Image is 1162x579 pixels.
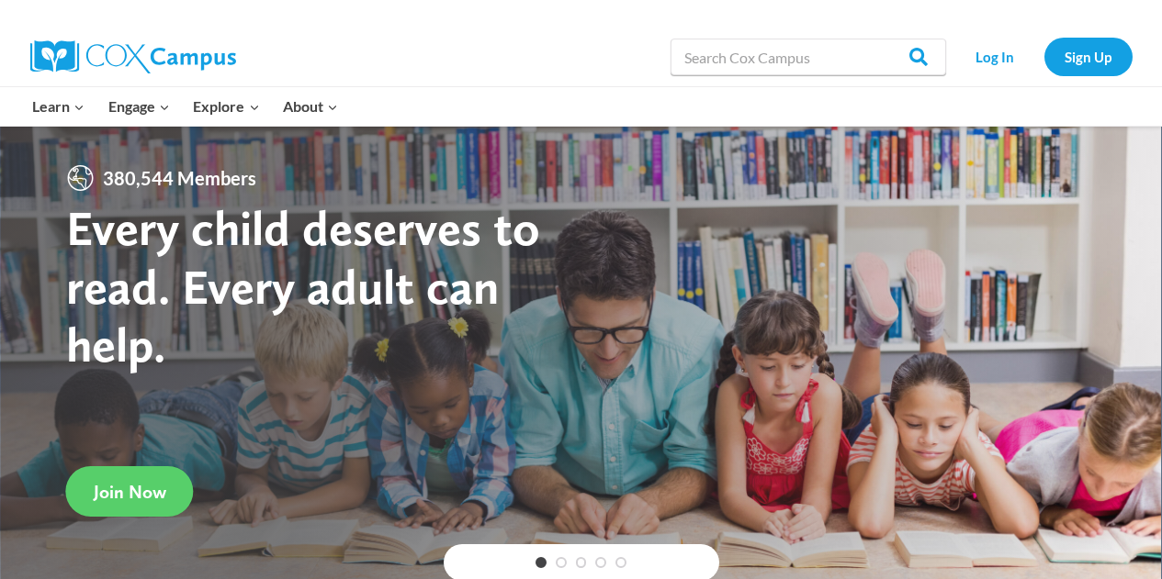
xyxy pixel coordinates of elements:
span: Engage [108,95,170,118]
a: 4 [595,557,606,568]
nav: Secondary Navigation [955,38,1133,75]
a: 1 [536,557,547,568]
img: Cox Campus [30,40,236,73]
a: 3 [576,557,587,568]
a: Log In [955,38,1035,75]
strong: Every child deserves to read. Every adult can help. [66,198,540,373]
a: 2 [556,557,567,568]
span: 380,544 Members [96,163,264,193]
a: 5 [615,557,626,568]
nav: Primary Navigation [21,87,350,126]
a: Sign Up [1044,38,1133,75]
span: About [283,95,338,118]
span: Explore [193,95,259,118]
span: Join Now [94,481,166,503]
a: Join Now [66,466,194,517]
span: Learn [32,95,85,118]
input: Search Cox Campus [671,39,946,75]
